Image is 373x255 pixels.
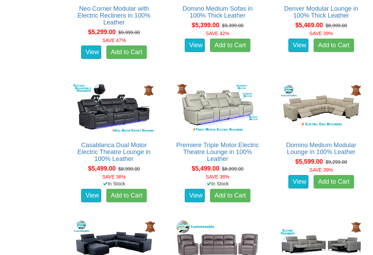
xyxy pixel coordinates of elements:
font: SAVE 39% [309,31,333,37]
a: View [81,189,101,203]
a: Add to Cart [210,189,250,203]
a: Domino Medium Modular Lounge in 100% Leather [286,142,356,156]
img: Premiere Triple Motor Electric Theatre Lounge in 100% Leather [175,82,260,135]
a: Neo Corner Modular with Electric Recliners in 100% Leather [77,6,150,26]
a: Add to Cart [106,189,147,203]
a: View [185,189,205,203]
del: $8,999.00 [326,23,347,29]
a: View [288,39,308,53]
a: Premiere Triple Motor Electric Theatre Lounge in 100% Leather [176,142,259,163]
a: Denver Modular Lounge in 100% Thick Leather [284,6,358,19]
a: Add to Cart [314,39,354,53]
div: In Stock [170,181,266,187]
font: SAVE 42% [206,31,229,37]
del: $9,399.00 [222,23,243,29]
del: $8,999.00 [222,166,243,172]
img: Casablanca Dual Motor Electric Theatre Lounge in 100% Leather [71,82,157,135]
a: Add to Cart [210,39,250,53]
a: Domino Medium Sofas in 100% Thick Leather [182,6,252,19]
span: $5,499.00 [88,165,116,172]
del: $8,999.00 [118,166,140,172]
font: SAVE 38% [102,174,126,180]
span: $5,299.00 [88,29,116,36]
a: Add to Cart [314,175,354,189]
a: Casablanca Dual Motor Electric Theatre Lounge in 100% Leather [77,142,151,163]
img: Domino Medium Modular Lounge in 100% Leather [278,82,364,135]
a: View [185,39,205,53]
font: SAVE 39% [309,167,333,173]
font: SAVE 47% [102,38,126,43]
font: SAVE 38% [206,174,229,180]
del: $9,299.00 [326,160,347,165]
a: View [288,175,308,189]
span: $5,469.00 [295,22,323,29]
a: View [81,46,101,60]
div: In Stock [66,181,162,187]
a: Add to Cart [106,46,147,60]
del: $9,999.00 [118,30,140,35]
span: $5,399.00 [192,22,219,29]
span: $5,499.00 [192,165,219,172]
span: $5,599.00 [295,159,323,165]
